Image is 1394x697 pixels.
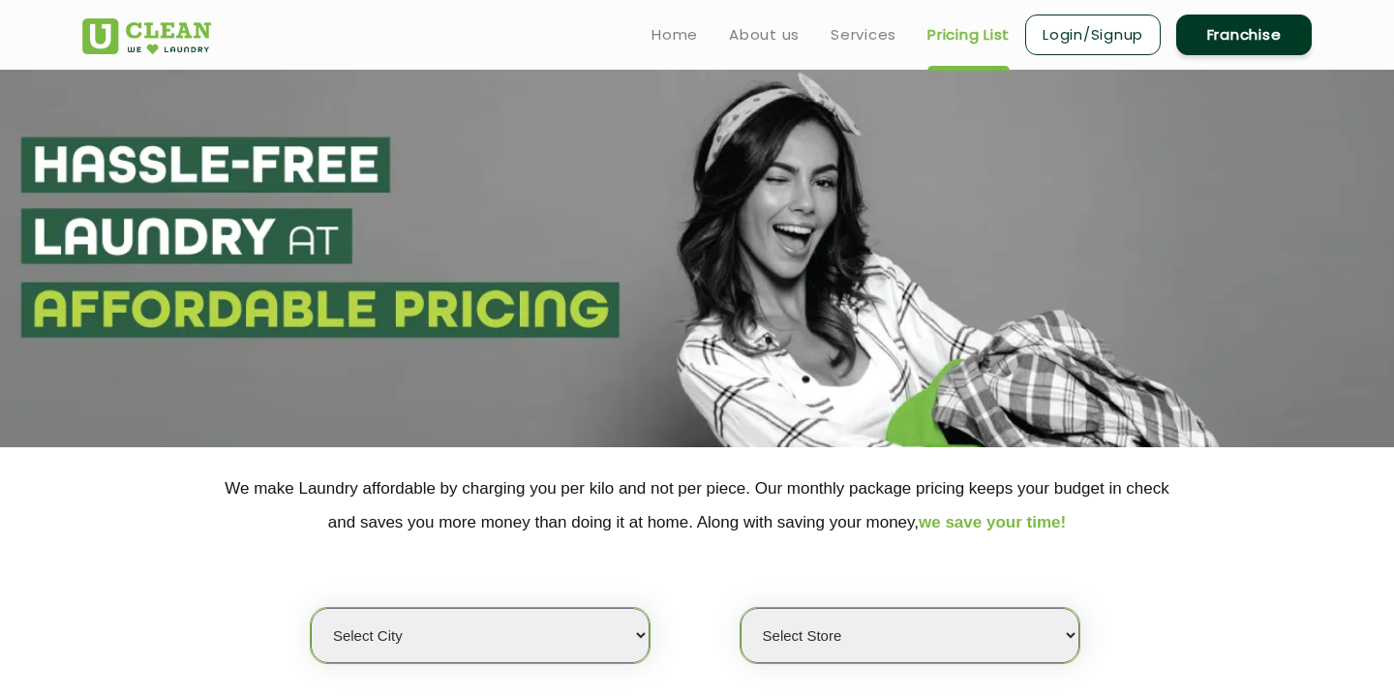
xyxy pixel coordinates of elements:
img: UClean Laundry and Dry Cleaning [82,18,211,54]
p: We make Laundry affordable by charging you per kilo and not per piece. Our monthly package pricin... [82,471,1312,539]
a: Services [831,23,896,46]
a: About us [729,23,800,46]
a: Home [652,23,698,46]
a: Pricing List [927,23,1010,46]
a: Franchise [1176,15,1312,55]
a: Login/Signup [1025,15,1161,55]
span: we save your time! [919,513,1066,531]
